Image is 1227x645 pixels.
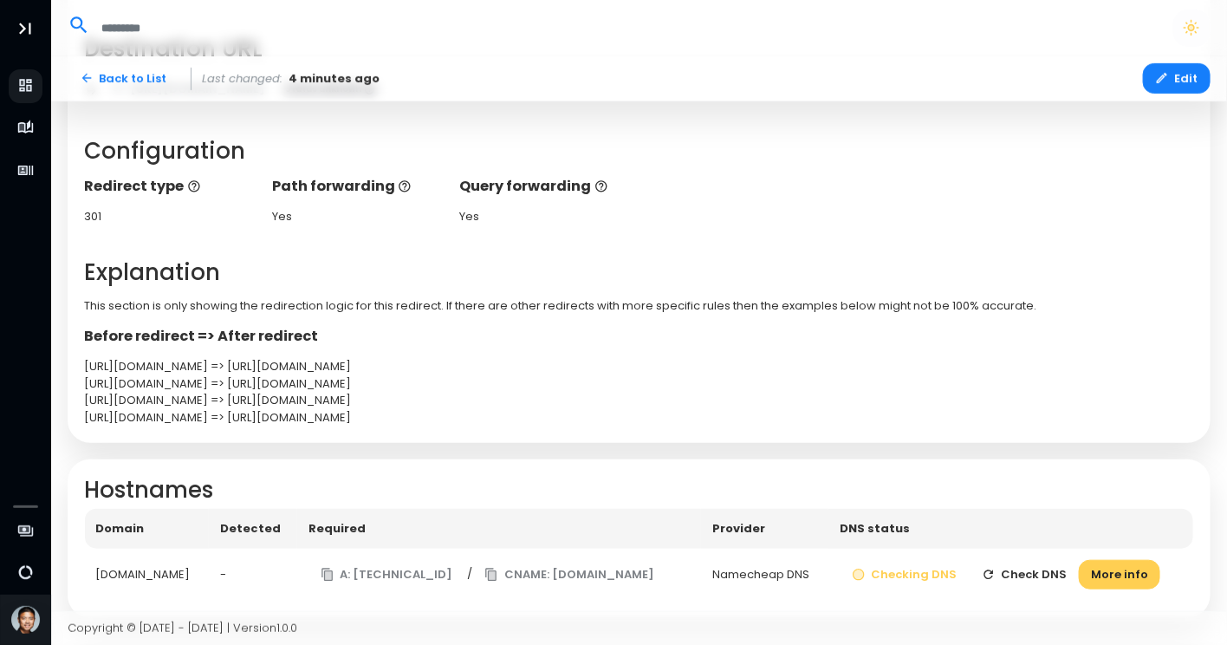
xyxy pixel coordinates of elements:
[11,606,40,635] img: Avatar
[460,208,631,225] div: Yes
[85,477,1194,504] h2: Hostnames
[209,509,297,549] th: Detected
[85,138,1194,165] h2: Configuration
[85,297,1194,315] p: This section is only showing the redirection logic for this redirect. If there are other redirect...
[289,70,380,88] span: 4 minutes ago
[85,208,256,225] div: 301
[297,549,702,602] td: /
[68,620,297,636] span: Copyright © [DATE] - [DATE] | Version 1.0.0
[472,560,666,590] button: CNAME: [DOMAIN_NAME]
[85,326,1194,347] p: Before redirect => After redirect
[85,409,1194,427] div: [URL][DOMAIN_NAME] => [URL][DOMAIN_NAME]
[9,12,42,45] button: Toggle Aside
[701,509,828,549] th: Provider
[203,70,283,88] span: Last changed:
[85,509,209,549] th: Domain
[272,176,443,197] p: Path forwarding
[85,392,1194,409] div: [URL][DOMAIN_NAME] => [URL][DOMAIN_NAME]
[68,63,179,94] a: Back to List
[272,208,443,225] div: Yes
[85,259,1194,286] h2: Explanation
[96,566,198,583] div: [DOMAIN_NAME]
[209,549,297,602] td: -
[1143,63,1211,94] button: Edit
[297,509,702,549] th: Required
[712,566,817,583] div: Namecheap DNS
[460,176,631,197] p: Query forwarding
[840,560,970,590] button: Checking DNS
[85,176,256,197] p: Redirect type
[308,560,465,590] button: A: [TECHNICAL_ID]
[85,375,1194,393] div: [URL][DOMAIN_NAME] => [URL][DOMAIN_NAME]
[85,358,1194,375] div: [URL][DOMAIN_NAME] => [URL][DOMAIN_NAME]
[828,509,1193,549] th: DNS status
[970,560,1080,590] button: Check DNS
[1079,560,1160,590] button: More info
